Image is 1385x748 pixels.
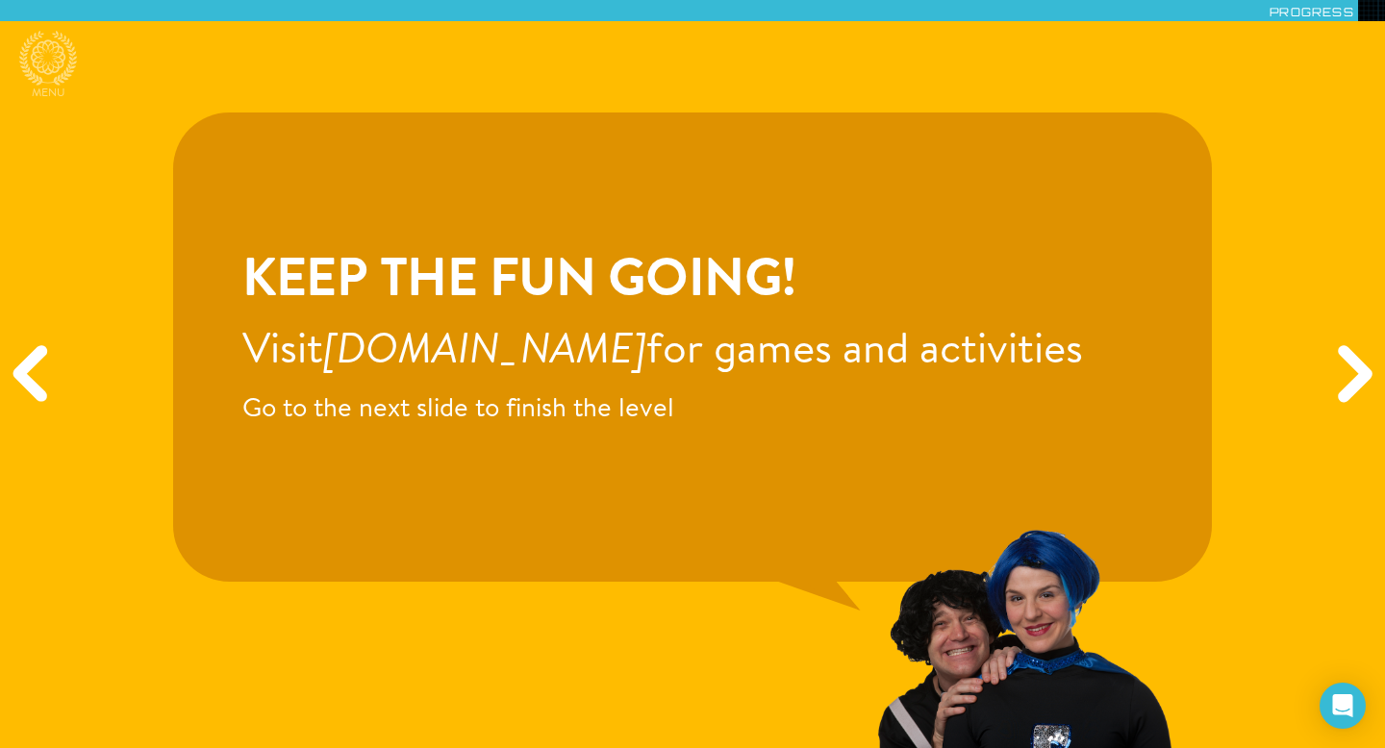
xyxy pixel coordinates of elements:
h3: Keep the fun going! [242,256,1083,309]
a: Menu [19,31,77,102]
em: [DOMAIN_NAME] [323,331,646,373]
p: Go to the next slide to finish the level [242,394,1083,428]
h4: Visit for games and activities [242,331,1083,373]
img: esmeralda_goober_goofy_smile-ea36a1f2dea26b0654b664d4bb49cb2f.png [840,524,1177,748]
div: Open Intercom Messenger [1320,683,1366,729]
span: Menu [32,86,65,102]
